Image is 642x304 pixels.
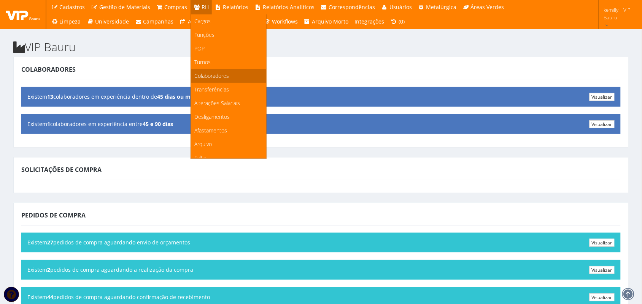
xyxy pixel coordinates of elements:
span: Afastamentos [195,127,227,134]
b: 27 [47,239,53,246]
a: Limpeza [48,14,84,29]
a: Visualizar [590,239,615,247]
a: Alterações Salariais [191,96,266,110]
span: Relatórios Analíticos [263,3,315,11]
span: Cargos [195,17,211,25]
div: Existem pedidos de compra aguardando envio de orçamentos [21,233,621,252]
span: Compras [165,3,188,11]
a: Faltas [191,151,266,165]
b: 2 [47,266,50,273]
b: 44 [47,293,53,301]
span: Integrações [355,18,385,25]
span: Limpeza [60,18,81,25]
a: Universidade [84,14,132,29]
a: Campanhas [132,14,177,29]
a: Colaboradores [191,69,266,83]
a: Afastamentos [191,124,266,137]
span: kemilly | VIP Bauru [604,6,632,21]
a: Desligamentos [191,110,266,124]
b: 1 [47,120,50,128]
a: POP [191,42,266,55]
span: Universidade [95,18,129,25]
div: Existem pedidos de compra aguardando a realização da compra [21,260,621,280]
span: RH [202,3,209,11]
h2: VIP Bauru [13,41,629,53]
span: Pedidos de Compra [21,211,86,219]
b: 45 dias ou menos [157,93,203,100]
span: Funções [195,31,215,38]
span: Faltas [195,154,208,161]
span: Assistência Técnica [188,18,237,25]
span: Gestão de Materiais [99,3,150,11]
b: 45 e 90 dias [143,120,173,128]
a: Turnos [191,55,266,69]
a: Visualizar [590,93,615,101]
span: Arquivo Morto [312,18,349,25]
a: Assistência Técnica [177,14,241,29]
a: Arquivo Morto [301,14,352,29]
a: Integrações [352,14,388,29]
a: Cargos [191,14,266,28]
span: Transferências [195,86,229,93]
span: Alterações Salariais [195,99,240,107]
span: Usuários [389,3,412,11]
span: Metalúrgica [426,3,457,11]
div: Existem colaboradores em experiência dentro de [21,87,621,107]
a: Workflows [261,14,301,29]
span: Colaboradores [195,72,229,79]
span: Campanhas [143,18,174,25]
b: 13 [47,93,53,100]
img: logo [6,9,40,20]
a: Funções [191,28,266,42]
span: POP [195,45,205,52]
a: (0) [388,14,408,29]
span: Desligamentos [195,113,230,120]
span: Cadastros [60,3,85,11]
span: Colaboradores [21,65,76,74]
span: Turnos [195,58,211,66]
span: Solicitações de Compra [21,165,102,174]
span: Arquivo [195,140,212,148]
a: Visualizar [590,266,615,274]
div: Existem colaboradores em experiência entre [21,114,621,134]
span: Relatórios [223,3,249,11]
a: Transferências [191,83,266,96]
a: Visualizar [590,293,615,301]
a: Arquivo [191,137,266,151]
a: Visualizar [590,120,615,128]
span: Correspondências [329,3,375,11]
span: Workflows [272,18,298,25]
span: Áreas Verdes [471,3,504,11]
span: (0) [399,18,405,25]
